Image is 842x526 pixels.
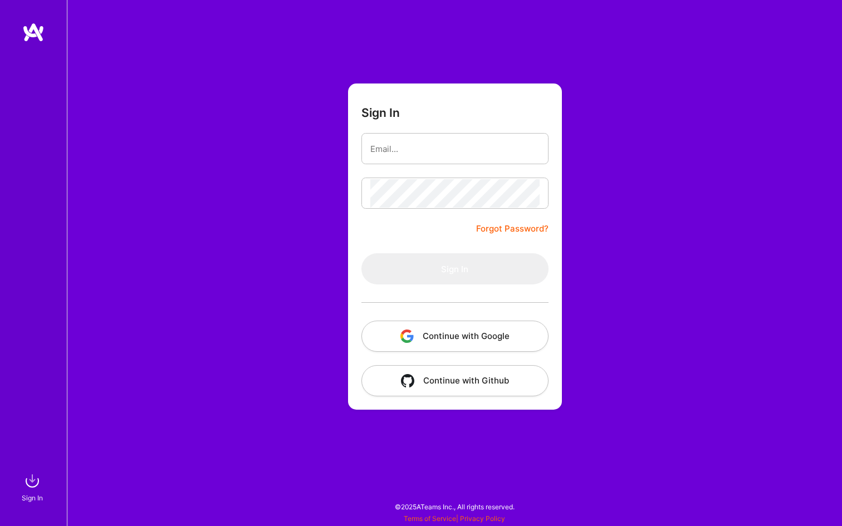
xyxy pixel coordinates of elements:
[67,493,842,520] div: © 2025 ATeams Inc., All rights reserved.
[22,492,43,504] div: Sign In
[361,106,400,120] h3: Sign In
[361,365,549,396] button: Continue with Github
[400,330,414,343] img: icon
[361,321,549,352] button: Continue with Google
[460,514,505,523] a: Privacy Policy
[370,135,540,163] input: Email...
[22,22,45,42] img: logo
[404,514,505,523] span: |
[401,374,414,387] img: icon
[404,514,456,523] a: Terms of Service
[361,253,549,284] button: Sign In
[476,222,549,235] a: Forgot Password?
[23,470,43,504] a: sign inSign In
[21,470,43,492] img: sign in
